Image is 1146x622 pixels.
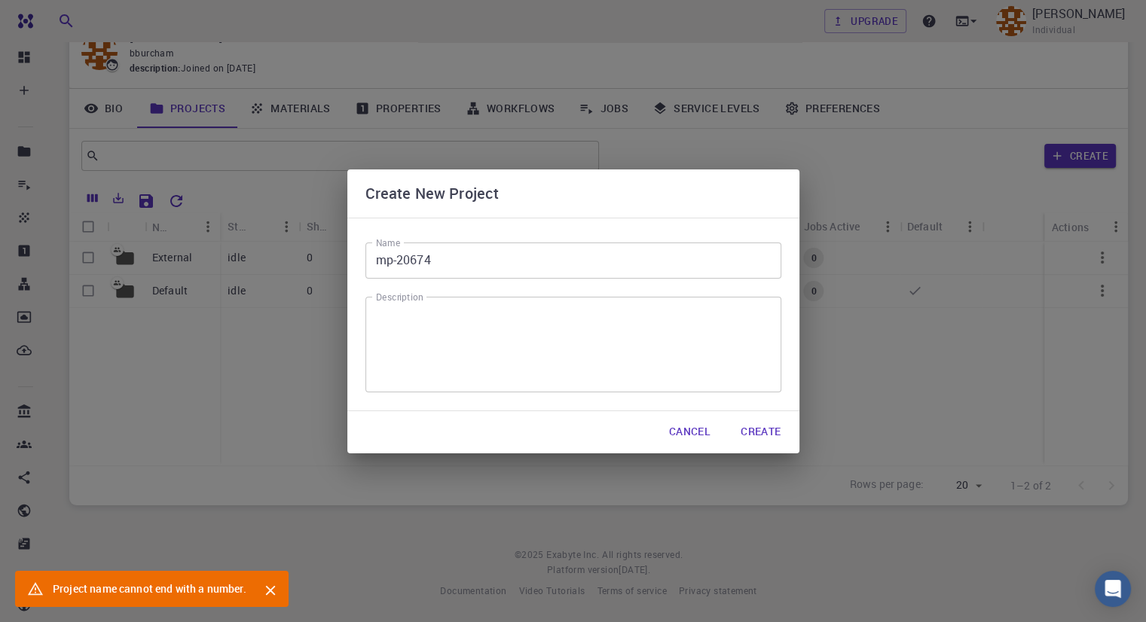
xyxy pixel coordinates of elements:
h6: Create New Project [365,181,500,206]
div: Project name cannot end with a number. [53,575,246,602]
span: Support [30,11,84,24]
label: Name [376,236,400,249]
button: Create [729,417,793,447]
button: Cancel [657,417,723,447]
button: Close [258,578,283,602]
div: Open Intercom Messenger [1095,571,1131,607]
label: Description [376,291,423,303]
